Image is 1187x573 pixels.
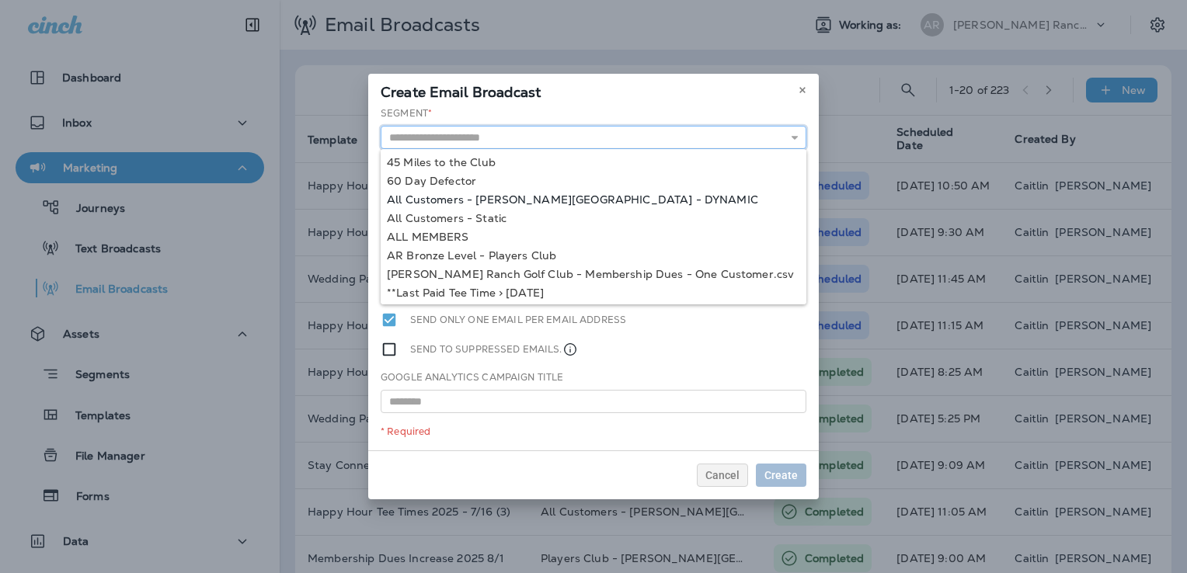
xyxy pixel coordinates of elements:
div: [PERSON_NAME] Ranch Golf Club - Membership Dues - One Customer.csv [387,268,800,280]
label: Segment [381,107,432,120]
span: Cancel [705,470,740,481]
div: All Customers - [PERSON_NAME][GEOGRAPHIC_DATA] - DYNAMIC [387,193,800,206]
div: * Required [381,425,806,438]
div: ALL MEMBERS [387,231,800,243]
span: Create [764,470,798,481]
div: AR Bronze Level - Players Club [387,249,800,262]
div: All Customers - Static [387,212,800,224]
button: Create [756,464,806,487]
div: Create Email Broadcast [368,74,819,106]
button: Cancel [697,464,748,487]
label: Google Analytics Campaign Title [381,371,563,384]
div: 45 Miles to the Club [387,156,800,168]
div: 60 Day Defector [387,175,800,187]
label: Send to suppressed emails. [410,341,578,358]
label: Send only one email per email address [410,311,626,328]
div: **Last Paid Tee Time > [DATE] [387,286,800,299]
